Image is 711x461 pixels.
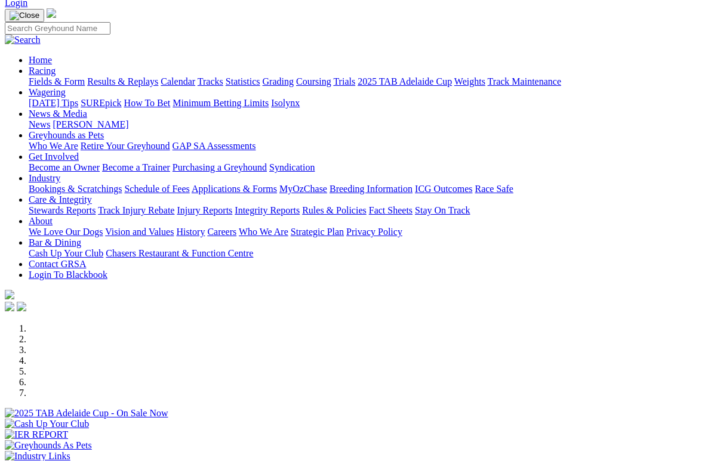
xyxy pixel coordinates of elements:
a: Coursing [296,76,331,86]
a: How To Bet [124,98,171,108]
a: Fact Sheets [369,205,413,215]
a: Track Maintenance [488,76,561,86]
a: Bar & Dining [29,237,81,247]
a: Contact GRSA [29,259,86,269]
div: Get Involved [29,162,706,173]
a: Calendar [161,76,195,86]
a: Careers [207,227,236,237]
a: [PERSON_NAME] [53,119,128,129]
a: Trials [333,76,355,86]
a: Wagering [29,87,66,97]
a: Syndication [269,162,315,172]
div: About [29,227,706,237]
a: News & Media [29,109,87,119]
div: Industry [29,184,706,194]
div: Wagering [29,98,706,109]
img: 2025 TAB Adelaide Cup - On Sale Now [5,408,168,419]
a: Purchasing a Greyhound [173,162,267,172]
a: Strategic Plan [291,227,344,237]
div: Greyhounds as Pets [29,141,706,151]
img: Greyhounds As Pets [5,440,92,451]
a: Care & Integrity [29,194,92,205]
a: Minimum Betting Limits [173,98,269,108]
a: Become a Trainer [102,162,170,172]
a: Results & Replays [87,76,158,86]
a: Statistics [226,76,260,86]
a: Injury Reports [177,205,232,215]
a: Login To Blackbook [29,270,107,280]
img: IER REPORT [5,429,68,440]
a: Chasers Restaurant & Function Centre [106,248,253,258]
a: MyOzChase [279,184,327,194]
a: Privacy Policy [346,227,402,237]
a: Applications & Forms [192,184,277,194]
a: Who We Are [29,141,78,151]
a: Industry [29,173,60,183]
a: We Love Our Dogs [29,227,103,237]
a: Integrity Reports [235,205,300,215]
img: twitter.svg [17,302,26,311]
a: Home [29,55,52,65]
a: Racing [29,66,56,76]
img: Cash Up Your Club [5,419,89,429]
a: Isolynx [271,98,300,108]
img: Close [10,11,39,20]
a: [DATE] Tips [29,98,78,108]
a: Retire Your Greyhound [81,141,170,151]
a: Get Involved [29,151,79,162]
a: SUREpick [81,98,121,108]
a: About [29,216,53,226]
input: Search [5,22,110,35]
div: Bar & Dining [29,248,706,259]
img: Search [5,35,41,45]
a: Stewards Reports [29,205,96,215]
a: Cash Up Your Club [29,248,103,258]
div: News & Media [29,119,706,130]
img: logo-grsa-white.png [47,8,56,18]
div: Racing [29,76,706,87]
a: Grading [263,76,294,86]
a: Tracks [198,76,223,86]
a: Rules & Policies [302,205,367,215]
a: Schedule of Fees [124,184,189,194]
button: Toggle navigation [5,9,44,22]
a: Stay On Track [415,205,470,215]
a: ICG Outcomes [415,184,472,194]
a: GAP SA Assessments [173,141,256,151]
img: facebook.svg [5,302,14,311]
a: Greyhounds as Pets [29,130,104,140]
div: Care & Integrity [29,205,706,216]
a: News [29,119,50,129]
a: Bookings & Scratchings [29,184,122,194]
a: 2025 TAB Adelaide Cup [358,76,452,86]
a: Who We Are [239,227,288,237]
a: History [176,227,205,237]
a: Track Injury Rebate [98,205,174,215]
img: logo-grsa-white.png [5,290,14,299]
a: Race Safe [475,184,513,194]
a: Vision and Values [105,227,174,237]
a: Become an Owner [29,162,100,172]
a: Weights [454,76,485,86]
a: Fields & Form [29,76,85,86]
a: Breeding Information [330,184,413,194]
